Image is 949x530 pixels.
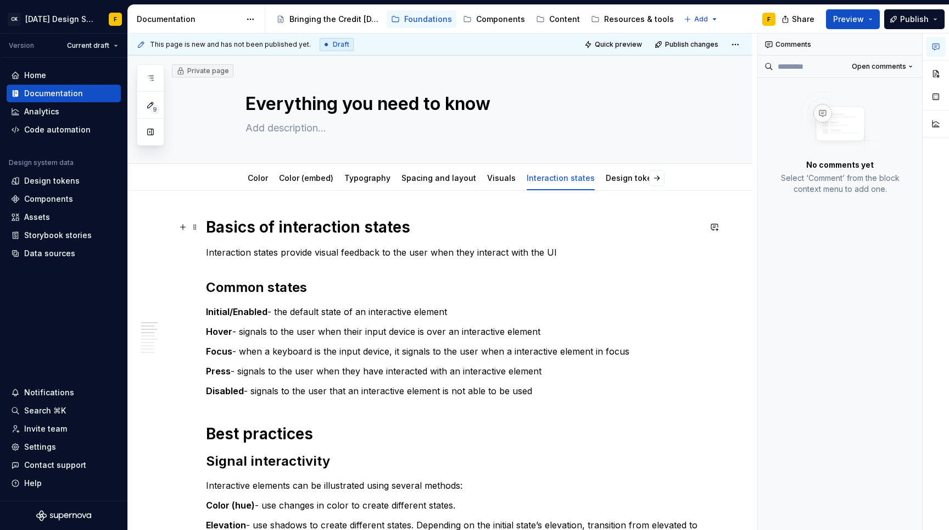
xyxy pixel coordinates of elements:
[549,14,580,25] div: Content
[847,59,918,74] button: Open comments
[595,40,642,49] span: Quick preview
[587,10,678,28] a: Resources & tools
[606,173,661,183] a: Design tokens
[24,405,66,416] div: Search ⌘K
[206,346,232,357] strong: Focus
[36,510,91,521] svg: Supernova Logo
[206,385,244,396] strong: Disabled
[272,10,384,28] a: Bringing the Credit [DATE] brand to life across products
[344,173,390,183] a: Typography
[7,420,121,438] a: Invite team
[24,88,83,99] div: Documentation
[24,387,74,398] div: Notifications
[206,325,700,338] p: - signals to the user when their input device is over an interactive element
[532,10,584,28] a: Content
[7,474,121,492] button: Help
[206,365,700,378] p: - signals to the user when they have interacted with an interactive element
[7,208,121,226] a: Assets
[527,173,595,183] a: Interaction states
[150,105,159,114] span: 9
[401,173,476,183] a: Spacing and layout
[206,499,700,512] p: - use changes in color to create different states.
[206,345,700,358] p: - when a keyboard is the input device, it signals to the user when a interactive element in focus
[487,173,516,183] a: Visuals
[758,34,922,56] div: Comments
[387,10,456,28] a: Foundations
[601,166,666,189] div: Design tokens
[24,248,75,259] div: Data sources
[137,14,241,25] div: Documentation
[206,326,232,337] strong: Hover
[206,306,267,317] strong: Initial/Enabled
[767,15,771,24] div: F
[459,10,529,28] a: Components
[206,384,700,398] p: - signals to the user that an interactive element is not able to be used
[665,40,718,49] span: Publish changes
[340,166,395,189] div: Typography
[7,456,121,474] button: Contact support
[24,175,80,186] div: Design tokens
[2,7,125,31] button: CK[DATE] Design SystemF
[206,305,700,318] p: - the default state of an interactive element
[24,423,67,434] div: Invite team
[694,15,708,24] span: Add
[771,173,909,195] p: Select ‘Comment’ from the block context menu to add one.
[776,9,822,29] button: Share
[8,13,21,26] div: CK
[24,212,50,223] div: Assets
[206,453,330,469] commenthighlight: Signal interactivity
[25,14,96,25] div: [DATE] Design System
[7,384,121,401] button: Notifications
[333,40,349,49] span: Draft
[206,246,700,259] p: Interaction states provide visual feedback to the user when they interact with the UI
[884,9,945,29] button: Publish
[24,441,56,452] div: Settings
[397,166,481,189] div: Spacing and layout
[24,478,42,489] div: Help
[806,159,874,170] p: No comments yet
[275,166,338,189] div: Color (embed)
[206,500,255,511] strong: Color (hue)
[206,279,700,296] h2: Common states
[243,91,658,117] textarea: Everything you need to know
[206,479,700,492] p: Interactive elements can be illustrated using several methods:
[7,190,121,208] a: Components
[176,67,229,75] div: Private page
[826,9,880,29] button: Preview
[7,438,121,456] a: Settings
[206,424,700,444] h1: Best practices
[680,12,722,27] button: Add
[248,173,268,183] a: Color
[24,230,92,241] div: Storybook stories
[206,217,700,237] h1: Basics of interaction states
[833,14,864,25] span: Preview
[792,14,814,25] span: Share
[581,37,647,52] button: Quick preview
[289,14,380,25] div: Bringing the Credit [DATE] brand to life across products
[404,14,452,25] div: Foundations
[272,8,678,30] div: Page tree
[62,38,123,53] button: Current draft
[7,67,121,84] a: Home
[852,62,906,71] span: Open comments
[7,402,121,419] button: Search ⌘K
[7,121,121,139] a: Code automation
[114,15,117,24] div: F
[24,124,91,135] div: Code automation
[9,158,74,167] div: Design system data
[243,166,272,189] div: Color
[24,106,59,117] div: Analytics
[476,14,525,25] div: Components
[24,194,73,205] div: Components
[651,37,723,52] button: Publish changes
[7,172,121,190] a: Design tokens
[279,173,333,183] a: Color (embed)
[7,245,121,262] a: Data sources
[67,41,109,50] span: Current draft
[24,460,86,471] div: Contact support
[24,70,46,81] div: Home
[604,14,674,25] div: Resources & tools
[7,103,121,120] a: Analytics
[483,166,520,189] div: Visuals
